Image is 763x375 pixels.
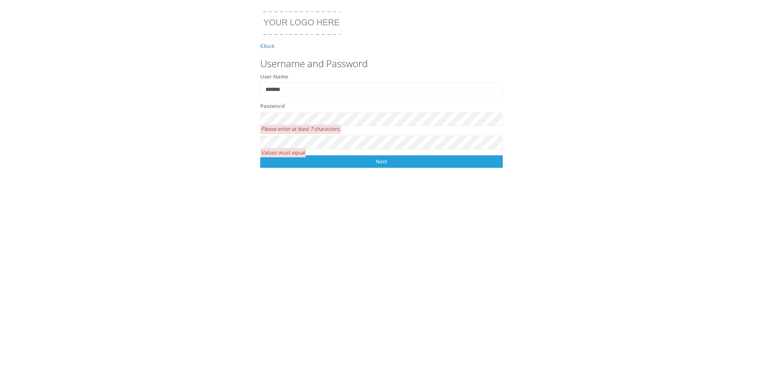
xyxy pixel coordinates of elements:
[260,73,288,81] label: User Name
[260,155,502,168] a: Next
[260,58,502,69] h3: Username and Password
[260,42,275,49] a: Back
[260,125,341,134] span: Please enter at least 7 characters.
[260,148,306,157] span: Values must equal
[260,102,285,110] label: Password
[260,8,344,38] img: yourlogohere.png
